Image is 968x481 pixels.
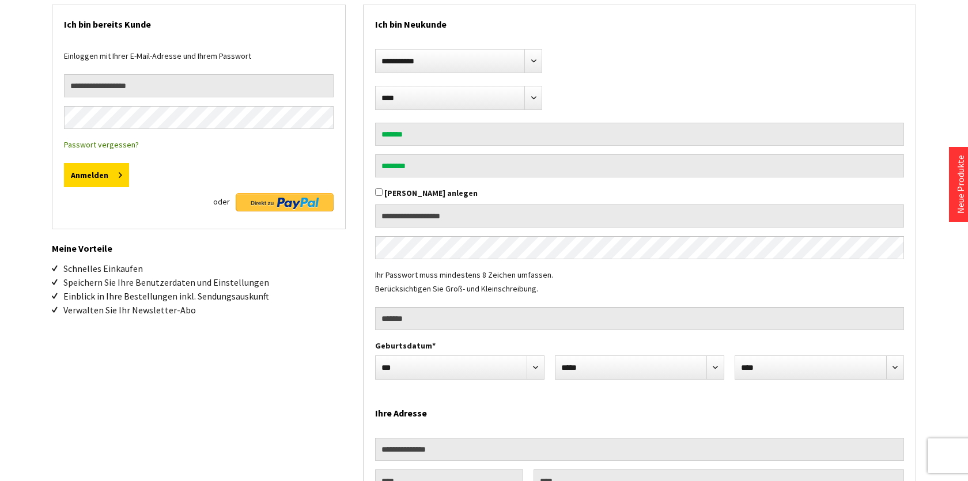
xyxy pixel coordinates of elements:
[213,193,230,210] span: oder
[64,139,139,150] a: Passwort vergessen?
[63,275,346,289] li: Speichern Sie Ihre Benutzerdaten und Einstellungen
[384,188,478,198] label: [PERSON_NAME] anlegen
[64,163,129,187] button: Anmelden
[64,5,334,37] h2: Ich bin bereits Kunde
[236,193,334,211] img: Direkt zu PayPal Button
[52,229,346,256] h2: Meine Vorteile
[375,339,904,353] label: Geburtsdatum*
[63,303,346,317] li: Verwalten Sie Ihr Newsletter-Abo
[64,49,334,74] div: Einloggen mit Ihrer E-Mail-Adresse und Ihrem Passwort
[63,289,346,303] li: Einblick in Ihre Bestellungen inkl. Sendungsauskunft
[375,394,904,426] h2: Ihre Adresse
[955,155,966,214] a: Neue Produkte
[375,268,904,307] div: Ihr Passwort muss mindestens 8 Zeichen umfassen. Berücksichtigen Sie Groß- und Kleinschreibung.
[63,262,346,275] li: Schnelles Einkaufen
[375,5,904,37] h2: Ich bin Neukunde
